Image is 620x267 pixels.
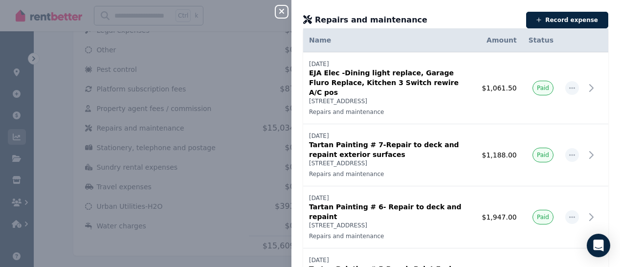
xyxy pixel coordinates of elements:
[309,232,470,240] p: Repairs and maintenance
[303,28,476,52] th: Name
[309,60,470,68] p: [DATE]
[587,234,610,257] div: Open Intercom Messenger
[309,132,470,140] p: [DATE]
[537,213,549,221] span: Paid
[309,97,470,105] p: [STREET_ADDRESS]
[309,140,470,159] p: Tartan Painting # 7-Repair to deck and repaint exterior surfaces
[476,124,523,186] td: $1,188.00
[309,170,470,178] p: Repairs and maintenance
[309,194,470,202] p: [DATE]
[526,12,608,28] button: Record expense
[537,151,549,159] span: Paid
[309,202,470,222] p: Tartan Painting # 6- Repair to deck and repaint
[476,186,523,248] td: $1,947.00
[476,28,523,52] th: Amount
[309,222,470,229] p: [STREET_ADDRESS]
[523,28,559,52] th: Status
[309,159,470,167] p: [STREET_ADDRESS]
[315,14,427,26] span: Repairs and maintenance
[309,108,470,116] p: Repairs and maintenance
[309,256,470,264] p: [DATE]
[537,84,549,92] span: Paid
[309,68,470,97] p: EJA Elec -Dining light replace, Garage Fluro Replace, Kitchen 3 Switch rewire A/C pos
[476,52,523,124] td: $1,061.50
